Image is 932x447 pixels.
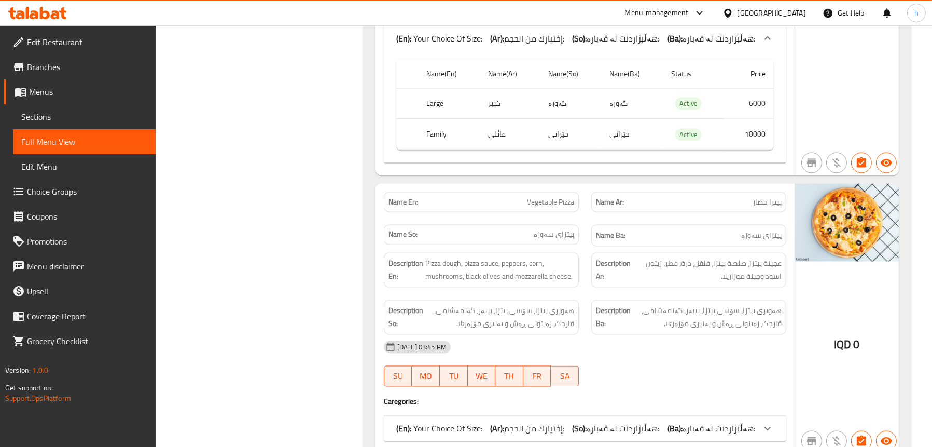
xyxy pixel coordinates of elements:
strong: Description En: [388,258,423,283]
td: خێزانی [601,119,663,150]
div: Active [675,98,702,110]
span: عجينة بيتزا، صلصة بيتزا، فلفل، ذرة، فطر، زيتون اسود وجبنة موزاريلا. [633,258,782,283]
span: هەویری پیتزا، سۆسی پیتزا، بیبەر، گەنمەشامی، قارچک، زەیتونی ڕەش و پەنیری مۆزەرێلا. [425,305,574,330]
th: Status [663,59,725,89]
a: Promotions [4,229,156,254]
a: Branches [4,55,156,79]
div: Menu-management [625,7,689,19]
span: h [914,7,919,19]
span: Pizza dough, pizza sauce, peppers, corn, mushrooms, black olives and mozzarella cheese. [425,258,574,283]
b: (En): [396,421,411,437]
span: پیتزای سەوزە [741,229,782,242]
div: [GEOGRAPHIC_DATA] [738,7,806,19]
b: (Ar): [490,421,504,437]
th: Large [418,88,480,119]
td: 10000 [725,119,774,150]
td: گەورە [601,88,663,119]
th: Price [725,59,774,89]
a: Edit Menu [13,154,156,179]
span: هەڵبژاردنت لە قەبارە: [587,31,660,46]
span: Grocery Checklist [27,335,147,347]
a: Upsell [4,279,156,304]
span: Version: [5,363,31,377]
a: Full Menu View [13,129,156,154]
span: Promotions [27,235,147,248]
span: إختيارك من الحجم: [504,31,564,46]
p: Your Choice Of Size: [396,32,482,45]
td: عائلي [480,119,539,150]
td: 6000 [725,88,774,119]
b: (Ar): [490,31,504,46]
td: گەورە [540,88,601,119]
table: choices table [396,59,774,151]
strong: Name En: [388,197,418,208]
td: خێزانی [540,119,601,150]
a: Coverage Report [4,304,156,329]
th: Name(En) [418,59,480,89]
span: بيتزا خضار [753,197,782,208]
b: (So): [573,31,587,46]
button: SU [384,366,412,387]
b: (Ba): [667,31,683,46]
span: SU [388,369,408,384]
span: Upsell [27,285,147,297]
span: هەڵبژاردنت لە قەبارە: [683,31,755,46]
span: هەڵبژاردنت لە قەبارە: [683,421,755,437]
a: Coupons [4,204,156,229]
a: Grocery Checklist [4,329,156,354]
span: Sections [21,111,147,123]
div: (En): Your Choice Of Size:(Ar):إختيارك من الحجم:(So):هەڵبژاردنت لە قەبارە:(Ba):هەڵبژاردنت لە قەبارە: [384,22,786,55]
span: Active [675,98,702,110]
span: Coverage Report [27,310,147,322]
strong: Description So: [388,305,423,330]
button: Available [876,153,897,173]
button: Not branch specific item [801,153,822,173]
th: Name(Ba) [601,59,663,89]
button: Has choices [851,153,872,173]
span: Active [675,129,702,141]
span: Edit Restaurant [27,36,147,48]
span: 1.0.0 [32,363,48,377]
a: Edit Restaurant [4,30,156,55]
span: إختيارك من الحجم: [504,421,564,437]
b: (En): [396,31,411,46]
span: Full Menu View [21,136,147,148]
td: كبير [480,88,539,119]
span: Get support on: [5,381,53,395]
strong: Description Ar: [596,258,631,283]
strong: Description Ba: [596,305,631,330]
b: (So): [573,421,587,437]
strong: Name Ar: [596,197,624,208]
th: Family [418,119,480,150]
button: FR [523,366,551,387]
h4: Caregories: [384,397,786,407]
span: Vegetable Pizza [527,197,574,208]
a: Sections [13,104,156,129]
p: Your Choice Of Size: [396,423,482,435]
span: WE [472,369,492,384]
span: Choice Groups [27,185,147,198]
th: Name(Ar) [480,59,539,89]
button: TH [495,366,523,387]
span: Branches [27,61,147,73]
strong: Name Ba: [596,229,625,242]
th: Name(So) [540,59,601,89]
a: Support.OpsPlatform [5,391,71,405]
span: 0 [854,335,860,355]
a: Choice Groups [4,179,156,204]
span: Menus [29,86,147,98]
span: TU [444,369,464,384]
button: SA [551,366,579,387]
span: پیتزای سەوزە [534,229,574,240]
a: Menu disclaimer [4,254,156,279]
span: هەویری پیتزا، سۆسی پیتزا، بیبەر، گەنمەشامی، قارچک، زەیتونی ڕەش و پەنیری مۆزەرێلا. [633,305,782,330]
img: Al_Chef_Fahoodi_%D8%A8%D9%8A%D8%AA%D8%B2%D8%A7_%D8%AE%D8%B6%D8%A7638937209876341399.jpg [795,184,899,262]
button: WE [468,366,496,387]
span: Edit Menu [21,160,147,173]
button: TU [440,366,468,387]
div: (En): Your Choice Of Size:(Ar):إختيارك من الحجم:(So):هەڵبژاردنت لە قەبارە:(Ba):هەڵبژاردنت لە قەبارە: [384,416,786,441]
span: Coupons [27,210,147,223]
span: SA [555,369,575,384]
span: Menu disclaimer [27,260,147,273]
